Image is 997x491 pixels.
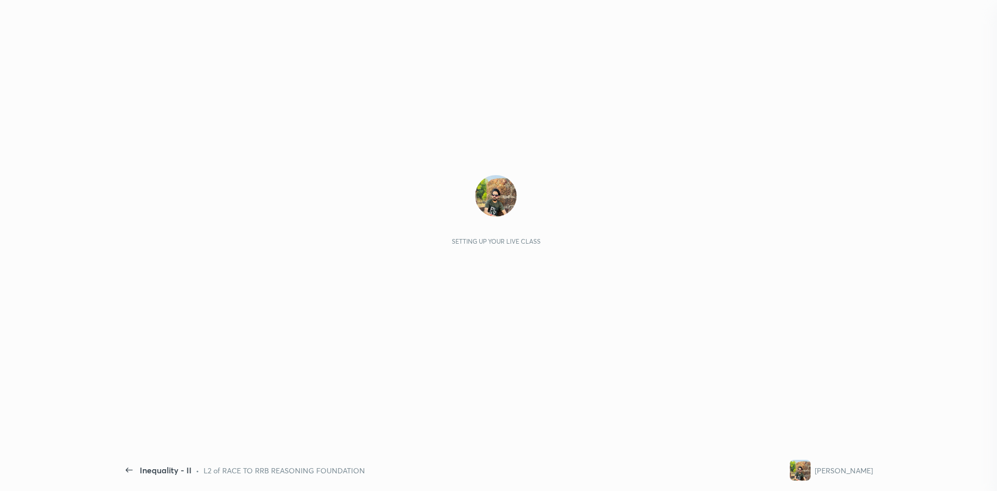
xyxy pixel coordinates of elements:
[452,237,541,245] div: Setting up your live class
[204,465,365,476] div: L2 of RACE TO RRB REASONING FOUNDATION
[140,464,192,476] div: Inequality - II
[815,465,873,476] div: [PERSON_NAME]
[196,465,199,476] div: •
[790,460,811,481] img: 9f5e5bf9971e4a88853fc8dad0f60a4b.jpg
[475,175,517,217] img: 9f5e5bf9971e4a88853fc8dad0f60a4b.jpg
